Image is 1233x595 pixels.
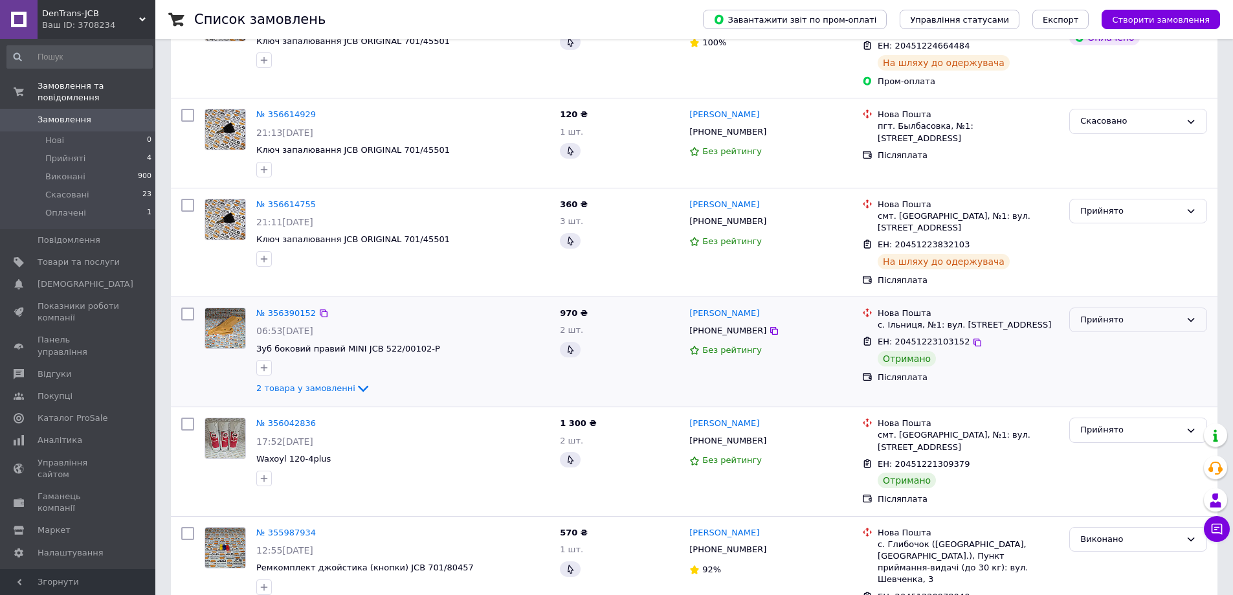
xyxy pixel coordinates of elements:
[560,199,588,209] span: 360 ₴
[256,217,313,227] span: 21:11[DATE]
[256,128,313,138] span: 21:13[DATE]
[560,528,588,537] span: 570 ₴
[42,8,139,19] span: DenTrans-JCB
[878,337,970,346] span: ЕН: 20451223103152
[38,390,72,402] span: Покупці
[1080,533,1181,546] div: Виконано
[45,189,89,201] span: Скасовані
[560,216,583,226] span: 3 шт.
[878,429,1059,453] div: смт. [GEOGRAPHIC_DATA], №1: вул. [STREET_ADDRESS]
[256,418,316,428] a: № 356042836
[689,308,759,320] a: [PERSON_NAME]
[6,45,153,69] input: Пошук
[878,120,1059,144] div: пгт. Былбасовка, №1: [STREET_ADDRESS]
[878,473,936,488] div: Отримано
[256,383,355,393] span: 2 товара у замовленні
[256,36,450,46] a: Ключ запалювання JCB ORIGINAL 701/45501
[142,189,151,201] span: 23
[702,345,762,355] span: Без рейтингу
[878,199,1059,210] div: Нова Пошта
[147,153,151,164] span: 4
[256,563,474,572] span: Ремкомплект джойстика (кнопки) JCB 701/80457
[900,10,1019,29] button: Управління статусами
[878,150,1059,161] div: Післяплата
[205,527,246,568] a: Фото товару
[1043,15,1079,25] span: Експорт
[687,322,769,339] div: [PHONE_NUMBER]
[45,135,64,146] span: Нові
[878,493,1059,505] div: Післяплата
[38,524,71,536] span: Маркет
[38,334,120,357] span: Панель управління
[878,41,970,51] span: ЕН: 20451224664484
[878,459,970,469] span: ЕН: 20451221309379
[878,372,1059,383] div: Післяплата
[1204,516,1230,542] button: Чат з покупцем
[256,545,313,556] span: 12:55[DATE]
[256,454,331,464] a: Waxoyl 120-4plus
[702,565,721,574] span: 92%
[560,308,588,318] span: 970 ₴
[147,135,151,146] span: 0
[38,434,82,446] span: Аналітика
[256,145,450,155] a: Ключ запалювання JCB ORIGINAL 701/45501
[38,278,133,290] span: [DEMOGRAPHIC_DATA]
[878,254,1010,269] div: На шляху до одержувача
[1102,10,1220,29] button: Створити замовлення
[560,418,596,428] span: 1 300 ₴
[38,412,107,424] span: Каталог ProSale
[205,109,245,150] img: Фото товару
[147,207,151,219] span: 1
[878,539,1059,586] div: с. Глибочок ([GEOGRAPHIC_DATA], [GEOGRAPHIC_DATA].), Пункт приймання-видачі (до 30 кг): вул. Шевч...
[878,308,1059,319] div: Нова Пошта
[689,418,759,430] a: [PERSON_NAME]
[878,240,970,249] span: ЕН: 20451223832103
[45,153,85,164] span: Прийняті
[878,351,936,366] div: Отримано
[38,234,100,246] span: Повідомлення
[878,418,1059,429] div: Нова Пошта
[256,383,371,393] a: 2 товара у замовленні
[1080,423,1181,437] div: Прийнято
[702,146,762,156] span: Без рейтингу
[38,547,104,559] span: Налаштування
[702,455,762,465] span: Без рейтингу
[878,275,1059,286] div: Післяплата
[38,300,120,324] span: Показники роботи компанії
[560,127,583,137] span: 1 шт.
[205,528,245,568] img: Фото товару
[1032,10,1089,29] button: Експорт
[1080,313,1181,327] div: Прийнято
[45,207,86,219] span: Оплачені
[205,199,246,240] a: Фото товару
[256,109,316,119] a: № 356614929
[1112,15,1210,25] span: Створити замовлення
[560,544,583,554] span: 1 шт.
[878,210,1059,234] div: смт. [GEOGRAPHIC_DATA], №1: вул. [STREET_ADDRESS]
[687,124,769,140] div: [PHONE_NUMBER]
[194,12,326,27] h1: Список замовлень
[703,10,887,29] button: Завантажити звіт по пром-оплаті
[45,171,85,183] span: Виконані
[205,418,245,458] img: Фото товару
[878,76,1059,87] div: Пром-оплата
[38,491,120,514] span: Гаманець компанії
[256,308,316,318] a: № 356390152
[38,256,120,268] span: Товари та послуги
[702,236,762,246] span: Без рейтингу
[205,418,246,459] a: Фото товару
[713,14,876,25] span: Завантажити звіт по пром-оплаті
[878,527,1059,539] div: Нова Пошта
[702,38,726,47] span: 100%
[1080,205,1181,218] div: Прийнято
[878,319,1059,331] div: с. Ільниця, №1: вул. [STREET_ADDRESS]
[910,15,1009,25] span: Управління статусами
[687,213,769,230] div: [PHONE_NUMBER]
[256,344,440,354] a: Зуб боковий правий MINI JCB 522/00102-P
[878,55,1010,71] div: На шляху до одержувача
[687,541,769,558] div: [PHONE_NUMBER]
[1089,14,1220,24] a: Створити замовлення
